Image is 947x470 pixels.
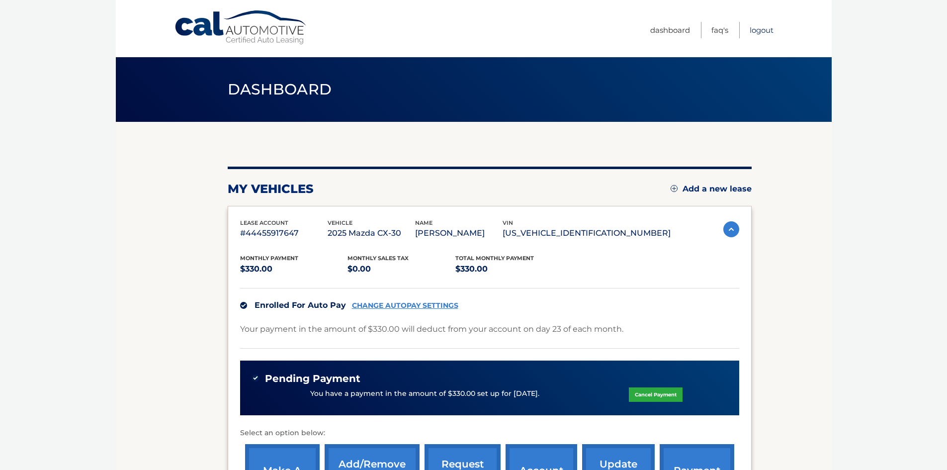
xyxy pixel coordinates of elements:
span: lease account [240,219,288,226]
h2: my vehicles [228,182,314,196]
span: Monthly sales Tax [347,255,409,262]
p: $0.00 [347,262,455,276]
span: Monthly Payment [240,255,298,262]
p: 2025 Mazda CX-30 [328,226,415,240]
img: accordion-active.svg [723,221,739,237]
a: Logout [750,22,774,38]
span: Dashboard [228,80,332,98]
a: CHANGE AUTOPAY SETTINGS [352,301,458,310]
p: Select an option below: [240,427,739,439]
img: check-green.svg [252,375,259,381]
span: Pending Payment [265,373,360,385]
span: Total Monthly Payment [455,255,534,262]
p: #44455917647 [240,226,328,240]
span: vehicle [328,219,352,226]
p: [PERSON_NAME] [415,226,503,240]
p: Your payment in the amount of $330.00 will deduct from your account on day 23 of each month. [240,322,623,336]
a: Dashboard [650,22,690,38]
p: [US_VEHICLE_IDENTIFICATION_NUMBER] [503,226,671,240]
a: Cal Automotive [174,10,308,45]
span: name [415,219,432,226]
img: add.svg [671,185,678,192]
img: check.svg [240,302,247,309]
a: FAQ's [711,22,728,38]
span: vin [503,219,513,226]
p: $330.00 [455,262,563,276]
a: Cancel Payment [629,387,683,402]
p: You have a payment in the amount of $330.00 set up for [DATE]. [310,388,539,399]
p: $330.00 [240,262,348,276]
a: Add a new lease [671,184,752,194]
span: Enrolled For Auto Pay [255,300,346,310]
